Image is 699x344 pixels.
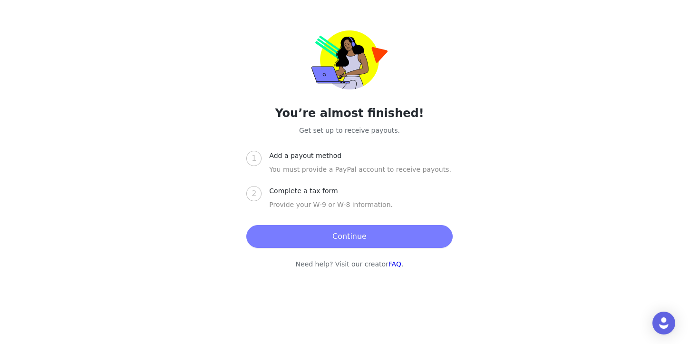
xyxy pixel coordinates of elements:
[246,225,452,248] button: Continue
[269,186,345,196] div: Complete a tax form
[311,30,388,89] img: trolley-payout-onboarding.png
[269,165,452,186] div: You must provide a PayPal account to receive payouts.
[269,200,452,221] div: Provide your W-9 or W-8 information.
[388,260,401,268] a: FAQ
[652,312,675,334] div: Open Intercom Messenger
[195,126,504,136] p: Get set up to receive payouts.
[252,189,256,198] span: 2
[195,259,504,269] p: Need help? Visit our creator .
[269,151,349,161] div: Add a payout method
[195,105,504,122] h2: You’re almost finished!
[252,154,256,163] span: 1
